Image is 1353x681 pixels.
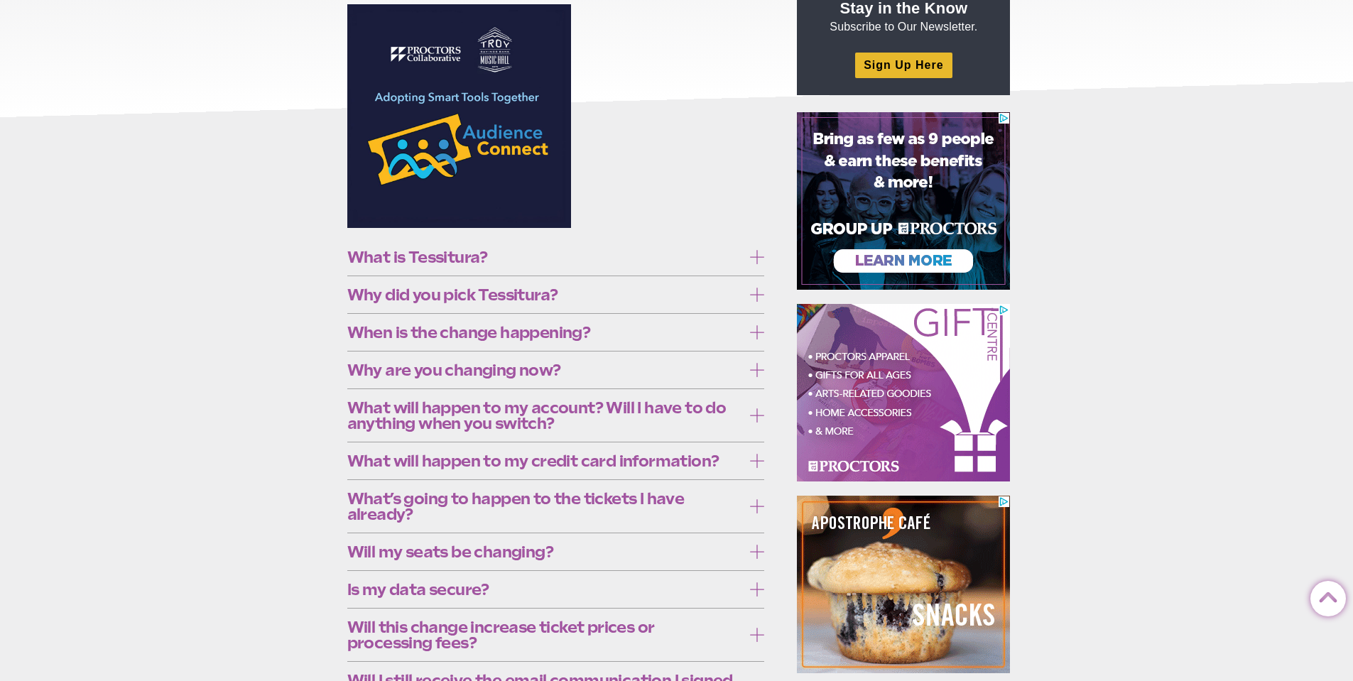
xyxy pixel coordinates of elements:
span: What will happen to my credit card information? [347,453,743,469]
span: What’s going to happen to the tickets I have already? [347,491,743,522]
span: Is my data secure? [347,582,743,597]
span: Will my seats be changing? [347,544,743,560]
span: When is the change happening? [347,325,743,340]
span: What will happen to my account? Will I have to do anything when you switch? [347,400,743,431]
span: Will this change increase ticket prices or processing fees? [347,619,743,650]
iframe: Advertisement [797,304,1010,481]
span: Why are you changing now? [347,362,743,378]
a: Sign Up Here [855,53,952,77]
a: Back to Top [1310,582,1339,610]
iframe: Advertisement [797,112,1010,290]
iframe: Advertisement [797,496,1010,673]
span: Why did you pick Tessitura? [347,287,743,303]
span: What is Tessitura? [347,249,743,265]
